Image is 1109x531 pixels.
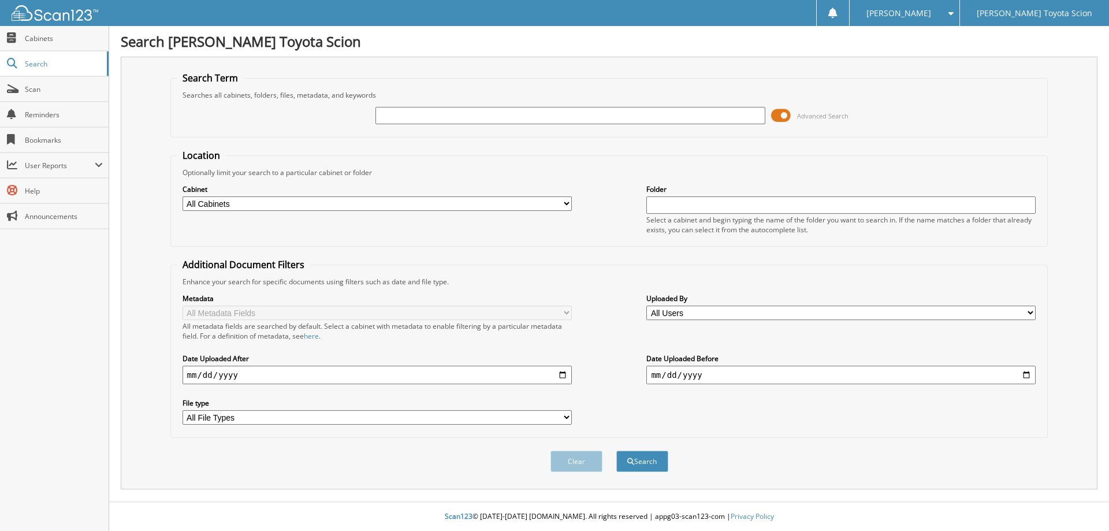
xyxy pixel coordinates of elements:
[109,503,1109,531] div: © [DATE]-[DATE] [DOMAIN_NAME]. All rights reserved | appg03-scan123-com |
[183,354,572,363] label: Date Uploaded After
[25,161,95,170] span: User Reports
[25,59,101,69] span: Search
[616,451,668,472] button: Search
[646,294,1036,303] label: Uploaded By
[866,10,931,17] span: [PERSON_NAME]
[646,366,1036,384] input: end
[731,511,774,521] a: Privacy Policy
[121,32,1097,51] h1: Search [PERSON_NAME] Toyota Scion
[646,354,1036,363] label: Date Uploaded Before
[25,211,103,221] span: Announcements
[177,277,1042,287] div: Enhance your search for specific documents using filters such as date and file type.
[12,5,98,21] img: scan123-logo-white.svg
[797,112,849,120] span: Advanced Search
[646,184,1036,194] label: Folder
[25,135,103,145] span: Bookmarks
[304,331,319,341] a: here
[1051,476,1109,531] iframe: Chat Widget
[177,258,310,271] legend: Additional Document Filters
[183,321,572,341] div: All metadata fields are searched by default. Select a cabinet with metadata to enable filtering b...
[445,511,472,521] span: Scan123
[177,72,244,84] legend: Search Term
[25,34,103,43] span: Cabinets
[183,366,572,384] input: start
[177,149,226,162] legend: Location
[25,110,103,120] span: Reminders
[25,84,103,94] span: Scan
[646,215,1036,235] div: Select a cabinet and begin typing the name of the folder you want to search in. If the name match...
[183,184,572,194] label: Cabinet
[25,186,103,196] span: Help
[550,451,602,472] button: Clear
[177,90,1042,100] div: Searches all cabinets, folders, files, metadata, and keywords
[977,10,1092,17] span: [PERSON_NAME] Toyota Scion
[183,294,572,303] label: Metadata
[183,398,572,408] label: File type
[177,168,1042,177] div: Optionally limit your search to a particular cabinet or folder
